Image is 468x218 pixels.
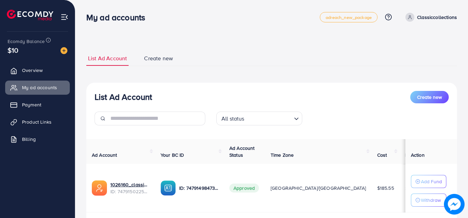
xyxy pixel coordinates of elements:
p: ID: 7479149847333896193 [179,184,218,192]
span: Cost [377,152,387,158]
span: Approved [229,184,259,193]
span: Overview [22,67,43,74]
span: adreach_new_package [326,15,372,20]
img: logo [7,10,53,20]
img: image [445,195,463,213]
span: $185.55 [377,185,394,191]
span: Create new [144,54,173,62]
a: adreach_new_package [320,12,378,22]
a: My ad accounts [5,81,70,94]
span: Ad Account [92,152,117,158]
p: Withdraw [421,196,441,204]
div: <span class='underline'>1026160_classiccollections_1741375375046</span></br>7479150225404362768 [110,181,150,195]
span: Payment [22,101,41,108]
a: Overview [5,63,70,77]
span: [GEOGRAPHIC_DATA]/[GEOGRAPHIC_DATA] [271,185,366,191]
a: Classiccollections [403,13,457,22]
h3: My ad accounts [86,12,151,22]
a: Payment [5,98,70,112]
span: $10 [8,45,18,55]
div: Search for option [216,112,302,125]
span: Ad Account Status [229,145,255,158]
img: ic-ads-acc.e4c84228.svg [92,180,107,196]
span: All status [220,114,246,124]
span: Billing [22,136,36,143]
button: Add Fund [411,175,446,188]
input: Search for option [247,112,291,124]
span: Your BC ID [161,152,184,158]
span: My ad accounts [22,84,57,91]
img: menu [61,13,68,21]
a: Product Links [5,115,70,129]
img: image [61,47,67,54]
p: Classiccollections [417,13,457,21]
span: Product Links [22,118,52,125]
span: Ecomdy Balance [8,38,45,45]
span: Create new [417,94,442,101]
p: Add Fund [421,177,442,186]
span: Time Zone [271,152,294,158]
span: ID: 7479150225404362768 [110,188,150,195]
button: Create new [410,91,449,103]
a: Billing [5,132,70,146]
h3: List Ad Account [95,92,152,102]
span: Action [411,152,425,158]
button: Withdraw [411,194,446,207]
a: 1026160_classiccollections_1741375375046 [110,181,150,188]
img: ic-ba-acc.ded83a64.svg [161,180,176,196]
span: List Ad Account [88,54,127,62]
